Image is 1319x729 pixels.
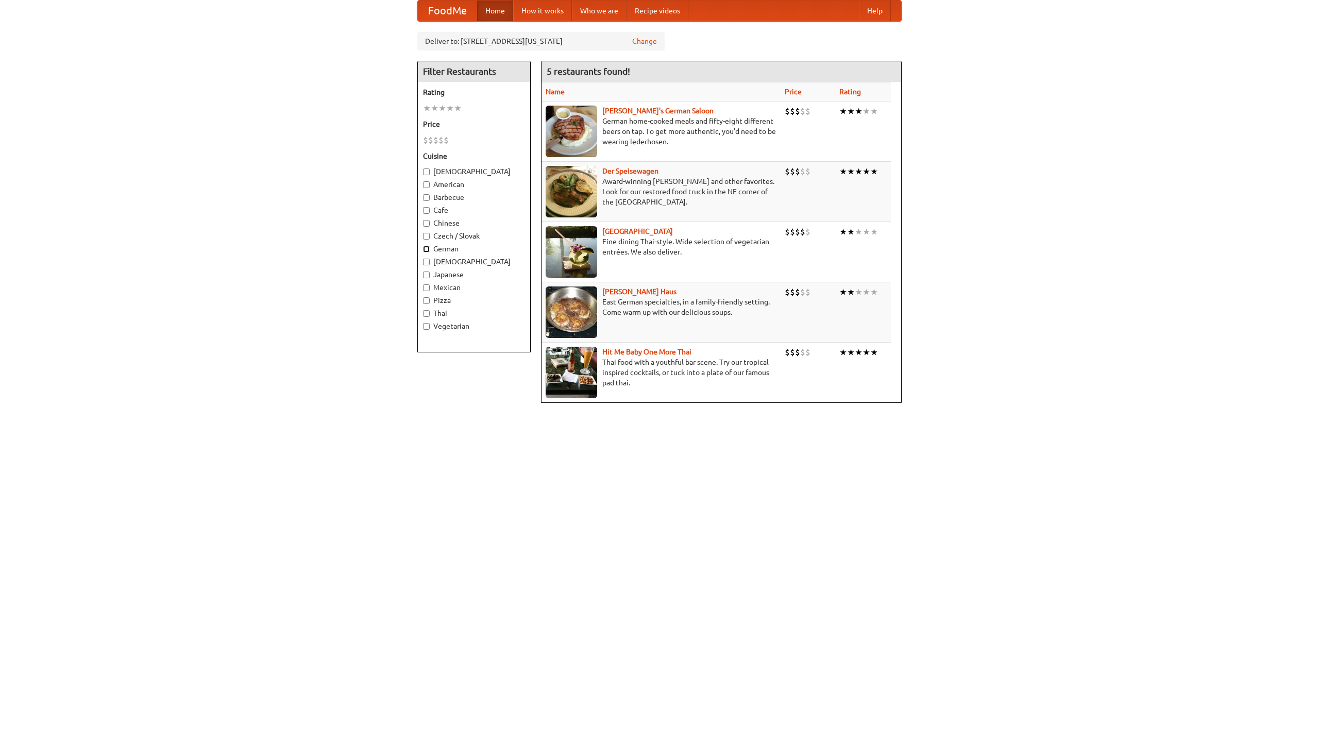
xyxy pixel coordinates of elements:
img: babythai.jpg [546,347,597,398]
p: Award-winning [PERSON_NAME] and other favorites. Look for our restored food truck in the NE corne... [546,176,776,207]
a: Hit Me Baby One More Thai [602,348,691,356]
li: ★ [839,166,847,177]
li: $ [800,226,805,238]
li: $ [423,134,428,146]
p: Thai food with a youthful bar scene. Try our tropical inspired cocktails, or tuck into a plate of... [546,357,776,388]
h5: Rating [423,87,525,97]
li: ★ [431,103,438,114]
img: speisewagen.jpg [546,166,597,217]
input: German [423,246,430,252]
li: $ [433,134,438,146]
label: [DEMOGRAPHIC_DATA] [423,257,525,267]
label: Chinese [423,218,525,228]
label: American [423,179,525,190]
li: $ [795,347,800,358]
input: [DEMOGRAPHIC_DATA] [423,259,430,265]
img: satay.jpg [546,226,597,278]
li: ★ [855,347,863,358]
li: ★ [870,106,878,117]
label: Czech / Slovak [423,231,525,241]
input: Vegetarian [423,323,430,330]
label: [DEMOGRAPHIC_DATA] [423,166,525,177]
a: [PERSON_NAME]'s German Saloon [602,107,714,115]
a: Name [546,88,565,96]
input: American [423,181,430,188]
li: ★ [438,103,446,114]
input: Czech / Slovak [423,233,430,240]
li: $ [795,286,800,298]
input: [DEMOGRAPHIC_DATA] [423,168,430,175]
li: ★ [870,286,878,298]
h5: Cuisine [423,151,525,161]
li: $ [785,106,790,117]
li: $ [785,226,790,238]
label: Barbecue [423,192,525,202]
label: Thai [423,308,525,318]
li: $ [805,226,810,238]
a: Price [785,88,802,96]
a: Rating [839,88,861,96]
li: $ [795,106,800,117]
li: ★ [847,347,855,358]
a: [PERSON_NAME] Haus [602,287,677,296]
li: $ [790,166,795,177]
li: $ [800,106,805,117]
a: Der Speisewagen [602,167,658,175]
li: ★ [855,226,863,238]
li: ★ [863,347,870,358]
li: ★ [446,103,454,114]
label: Pizza [423,295,525,306]
li: ★ [855,286,863,298]
li: ★ [863,286,870,298]
li: ★ [855,106,863,117]
a: How it works [513,1,572,21]
li: $ [805,166,810,177]
li: $ [790,286,795,298]
li: $ [795,226,800,238]
li: $ [805,347,810,358]
li: ★ [847,226,855,238]
label: German [423,244,525,254]
li: $ [444,134,449,146]
input: Japanese [423,272,430,278]
h4: Filter Restaurants [418,61,530,82]
h5: Price [423,119,525,129]
li: $ [800,166,805,177]
li: ★ [863,106,870,117]
a: Recipe videos [627,1,688,21]
div: Deliver to: [STREET_ADDRESS][US_STATE] [417,32,665,50]
a: FoodMe [418,1,477,21]
a: Change [632,36,657,46]
li: ★ [839,226,847,238]
p: German home-cooked meals and fifty-eight different beers on tap. To get more authentic, you'd nee... [546,116,776,147]
li: ★ [839,106,847,117]
li: $ [428,134,433,146]
input: Thai [423,310,430,317]
li: ★ [870,166,878,177]
img: kohlhaus.jpg [546,286,597,338]
label: Cafe [423,205,525,215]
input: Cafe [423,207,430,214]
label: Vegetarian [423,321,525,331]
li: ★ [454,103,462,114]
li: ★ [870,226,878,238]
ng-pluralize: 5 restaurants found! [547,66,630,76]
li: ★ [839,286,847,298]
li: ★ [847,286,855,298]
li: $ [790,347,795,358]
a: Who we are [572,1,627,21]
a: [GEOGRAPHIC_DATA] [602,227,673,235]
li: $ [790,226,795,238]
input: Chinese [423,220,430,227]
li: $ [438,134,444,146]
li: $ [785,286,790,298]
p: Fine dining Thai-style. Wide selection of vegetarian entrées. We also deliver. [546,236,776,257]
label: Japanese [423,269,525,280]
li: $ [795,166,800,177]
input: Mexican [423,284,430,291]
input: Pizza [423,297,430,304]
